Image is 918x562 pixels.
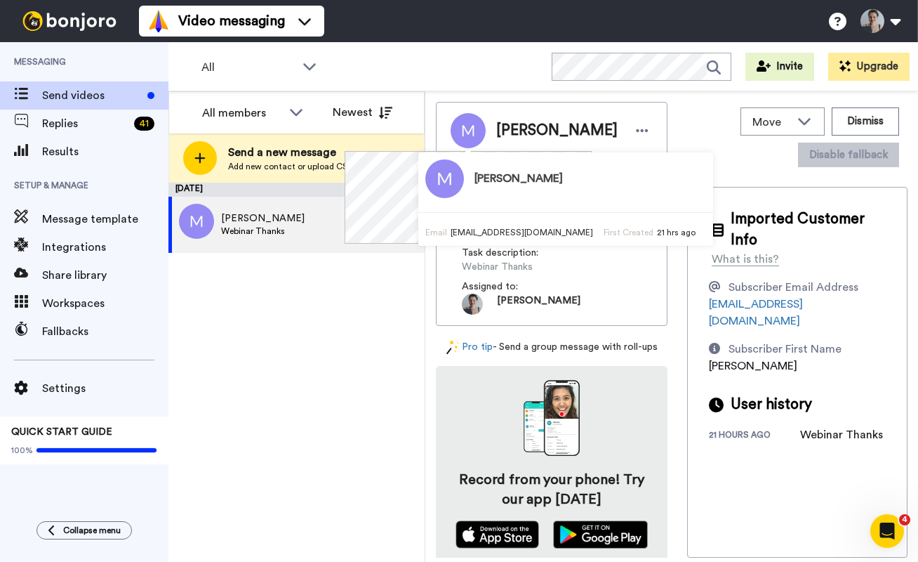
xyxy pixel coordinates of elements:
span: All [201,59,295,76]
h4: Record from your phone! Try our app [DATE] [450,470,653,509]
span: Imported Customer Info [731,209,886,251]
span: Webinar Thanks [462,260,595,274]
span: Settings [42,380,168,397]
div: Webinar Thanks [800,426,883,443]
span: [PERSON_NAME] [497,294,580,315]
img: vm-color.svg [147,10,170,32]
div: Subscriber First Name [729,341,841,358]
h3: [PERSON_NAME] [474,173,563,185]
button: Disable fallback [798,143,899,167]
span: Collapse menu [63,525,121,536]
span: Video messaging [178,11,285,31]
span: Integrations [42,239,168,256]
span: [EMAIL_ADDRESS][DOMAIN_NAME] [451,228,593,237]
img: 7dc5c008-3cde-4eda-99d0-36e51ca06bc8-1670023651.jpg [462,294,483,315]
a: [EMAIL_ADDRESS][DOMAIN_NAME] [709,299,803,327]
button: Invite [745,53,814,81]
span: 4 [899,514,910,525]
button: Upgrade [828,53,910,81]
span: Workspaces [42,295,168,312]
button: Collapse menu [36,521,132,540]
span: [PERSON_NAME] [496,120,618,141]
span: Email [425,228,447,237]
span: Webinar Thanks [221,226,305,237]
button: Newest [322,98,403,126]
span: Results [42,143,168,160]
span: Move [752,114,790,131]
img: appstore [455,521,539,549]
span: Fallbacks [42,323,168,340]
span: Assigned to: [462,280,560,294]
span: Send videos [42,87,142,104]
span: User history [731,394,812,415]
div: 21 hours ago [709,429,800,443]
div: [DATE] [168,183,425,197]
button: Dismiss [832,107,899,136]
a: Pro tip [446,340,493,355]
span: Message template [42,211,168,228]
iframe: Intercom live chat [870,514,904,548]
span: Send a new message [228,144,354,161]
div: What is this? [712,251,779,268]
span: First Created [604,228,653,237]
img: Image of Maurice [425,159,464,198]
span: [PERSON_NAME] [221,211,305,226]
div: Subscriber Email Address [729,279,858,296]
span: 100% [11,445,33,456]
span: Add new contact or upload CSV [228,161,354,172]
span: [PERSON_NAME] [709,360,797,372]
span: Task description : [462,246,560,260]
div: All members [202,105,282,122]
span: Replies [42,115,128,132]
span: Share library [42,267,168,284]
div: 41 [134,117,154,131]
div: - Send a group message with roll-ups [436,340,667,355]
span: QUICK START GUIDE [11,427,112,437]
img: magic-wand.svg [446,340,459,355]
span: 21 hrs ago [657,228,696,237]
img: m.png [179,204,214,239]
img: playstore [553,521,648,549]
img: Image of Maurice [451,113,486,148]
img: download [524,380,580,456]
img: bj-logo-header-white.svg [17,11,122,31]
